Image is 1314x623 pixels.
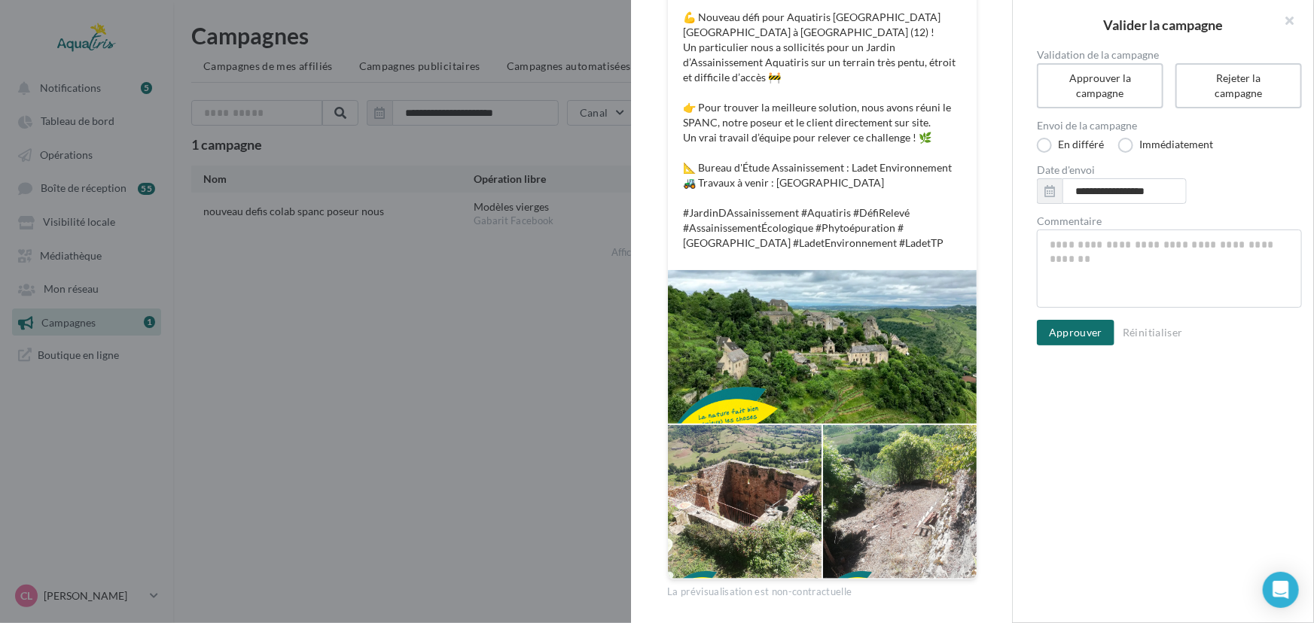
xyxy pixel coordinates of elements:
[667,579,976,599] div: La prévisualisation est non-contractuelle
[1037,320,1114,345] button: Approuver
[1118,138,1213,153] label: Immédiatement
[1037,18,1290,32] h2: Valider la campagne
[1263,572,1299,608] div: Open Intercom Messenger
[1037,50,1302,60] label: Validation de la campagne
[683,10,962,251] p: 💪 Nouveau défi pour Aquatiris [GEOGRAPHIC_DATA] [GEOGRAPHIC_DATA] à [GEOGRAPHIC_DATA] (12) ! Un p...
[1194,71,1284,101] div: Rejeter la campagne
[1055,71,1145,101] div: Approuver la campagne
[1037,165,1302,175] label: Date d'envoi
[1117,324,1189,342] button: Réinitialiser
[1037,138,1104,153] label: En différé
[1037,216,1302,226] label: Commentaire
[1037,120,1302,131] label: Envoi de la campagne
